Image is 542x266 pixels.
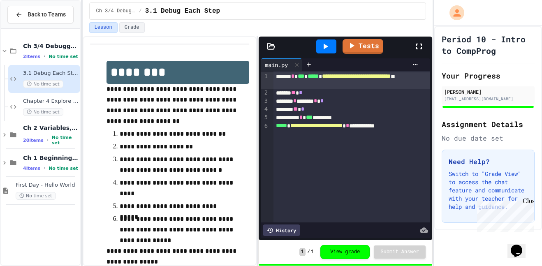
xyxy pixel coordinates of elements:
span: No time set [23,108,63,116]
span: No time set [16,192,56,200]
span: 2 items [23,54,40,59]
div: History [263,224,300,236]
div: No due date set [442,133,535,143]
span: 20 items [23,138,44,143]
span: Back to Teams [28,10,66,19]
span: Ch 3/4 Debugging/Modules [96,8,136,14]
div: 1 [261,72,269,89]
div: 2 [261,89,269,97]
div: main.py [261,60,292,69]
div: [EMAIL_ADDRESS][DOMAIN_NAME] [444,96,532,102]
span: 3.1 Debug Each Step [145,6,220,16]
p: Switch to "Grade View" to access the chat feature and communicate with your teacher for help and ... [449,170,528,211]
span: No time set [52,135,79,146]
div: 4 [261,105,269,113]
span: 1 [299,248,306,256]
span: • [44,165,45,171]
button: View grade [320,245,370,259]
iframe: chat widget [507,233,534,258]
div: [PERSON_NAME] [444,88,532,95]
button: Submit Answer [374,245,426,259]
span: / [307,249,310,255]
span: No time set [23,80,63,88]
span: • [47,137,49,143]
div: 5 [261,113,269,122]
div: main.py [261,58,302,71]
span: Chapter 4 Explore Program [23,98,79,105]
span: Submit Answer [380,249,419,255]
span: No time set [49,54,78,59]
span: 4 items [23,166,40,171]
div: 3 [261,97,269,105]
span: 1 [311,249,314,255]
h2: Your Progress [442,70,535,81]
button: Grade [119,22,145,33]
span: Ch 1 Beginning in CS [23,154,79,162]
iframe: chat widget [474,197,534,232]
button: Lesson [89,22,118,33]
span: No time set [49,166,78,171]
span: First Day - Hello World [16,182,79,189]
span: 3.1 Debug Each Step [23,70,79,77]
button: Back to Teams [7,6,74,23]
h3: Need Help? [449,157,528,167]
h2: Assignment Details [442,118,535,130]
a: Tests [343,39,383,54]
span: Ch 3/4 Debugging/Modules [23,42,79,50]
div: My Account [441,3,466,22]
span: Ch 2 Variables, Statements & Expressions [23,124,79,132]
span: • [44,53,45,60]
div: Chat with us now!Close [3,3,57,52]
h1: Period 10 - Intro to CompProg [442,33,535,56]
span: / [139,8,142,14]
div: 6 [261,122,269,130]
